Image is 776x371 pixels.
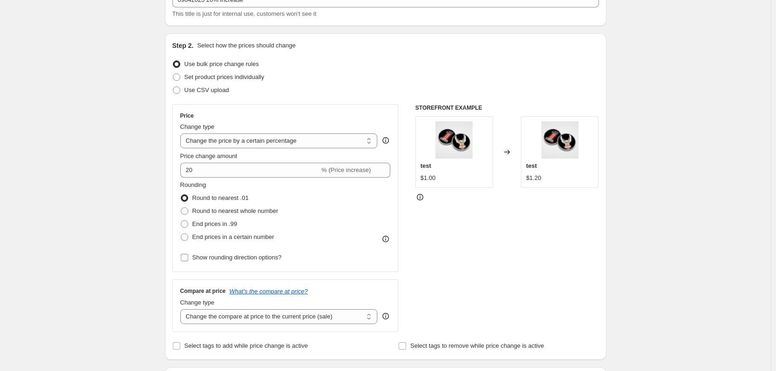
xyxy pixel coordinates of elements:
div: $1.20 [526,173,541,183]
span: Price change amount [180,152,237,159]
div: help [381,136,390,145]
span: % (Price increase) [322,166,371,173]
span: Round to nearest .01 [192,194,249,201]
span: This title is just for internal use, customers won't see it [172,10,316,17]
div: $1.00 [421,173,436,183]
p: Select how the prices should change [197,41,296,50]
span: End prices in .99 [192,220,237,227]
h2: Step 2. [172,41,194,50]
h3: Price [180,112,194,119]
h6: STOREFRONT EXAMPLE [415,104,599,112]
input: -15 [180,163,320,178]
span: Use bulk price change rules [184,60,259,67]
span: Select tags to add while price change is active [184,342,308,349]
span: Select tags to remove while price change is active [410,342,544,349]
button: What's the compare at price? [230,288,308,295]
span: End prices in a certain number [192,233,274,240]
img: 8002954-number-one-coin_80x.png [435,121,473,159]
span: test [526,162,537,169]
h3: Compare at price [180,287,226,295]
span: Set product prices individually [184,73,264,80]
span: Show rounding direction options? [192,254,282,261]
span: Change type [180,123,215,130]
div: help [381,311,390,321]
span: Use CSV upload [184,86,229,93]
img: 8002954-number-one-coin_80x.png [541,121,579,159]
span: Round to nearest whole number [192,207,278,214]
span: test [421,162,431,169]
span: Change type [180,299,215,306]
span: Rounding [180,181,206,188]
